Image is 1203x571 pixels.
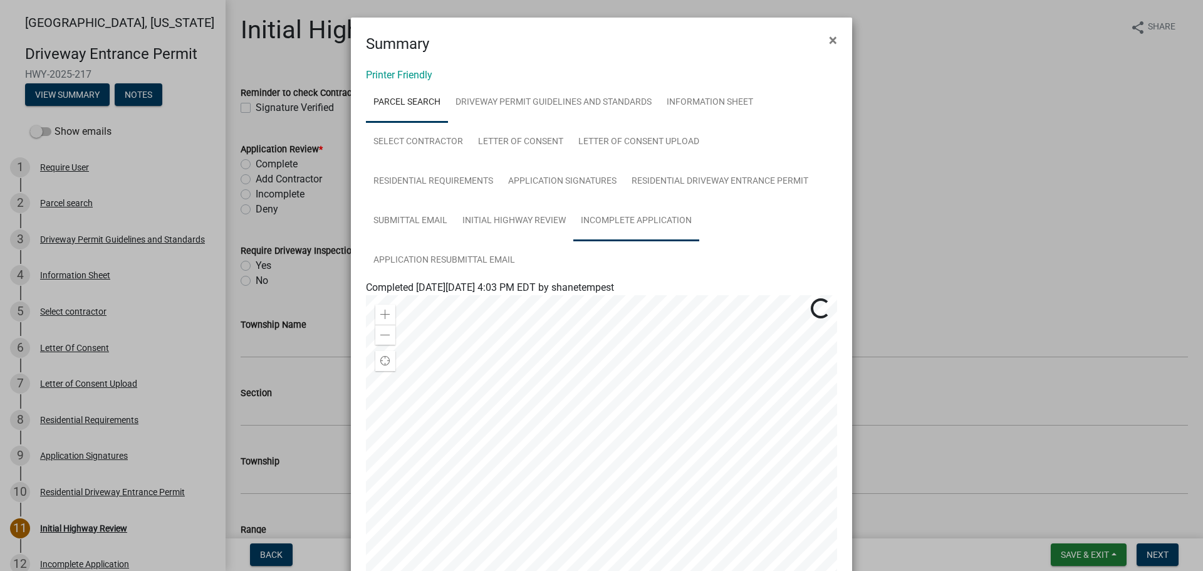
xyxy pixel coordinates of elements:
[375,351,395,371] div: Find my location
[366,83,448,123] a: Parcel search
[659,83,761,123] a: Information Sheet
[366,201,455,241] a: Submittal Email
[471,122,571,162] a: Letter Of Consent
[573,201,699,241] a: Incomplete Application
[829,31,837,49] span: ×
[366,281,614,293] span: Completed [DATE][DATE] 4:03 PM EDT by shanetempest
[375,325,395,345] div: Zoom out
[819,23,847,58] button: Close
[366,241,523,281] a: Application Resubmittal Email
[448,83,659,123] a: Driveway Permit Guidelines and Standards
[501,162,624,202] a: Application Signatures
[624,162,816,202] a: Residential Driveway Entrance Permit
[375,305,395,325] div: Zoom in
[366,69,432,81] a: Printer Friendly
[366,162,501,202] a: Residential Requirements
[571,122,707,162] a: Letter of Consent Upload
[366,33,429,55] h4: Summary
[366,122,471,162] a: Select contractor
[455,201,573,241] a: Initial Highway Review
